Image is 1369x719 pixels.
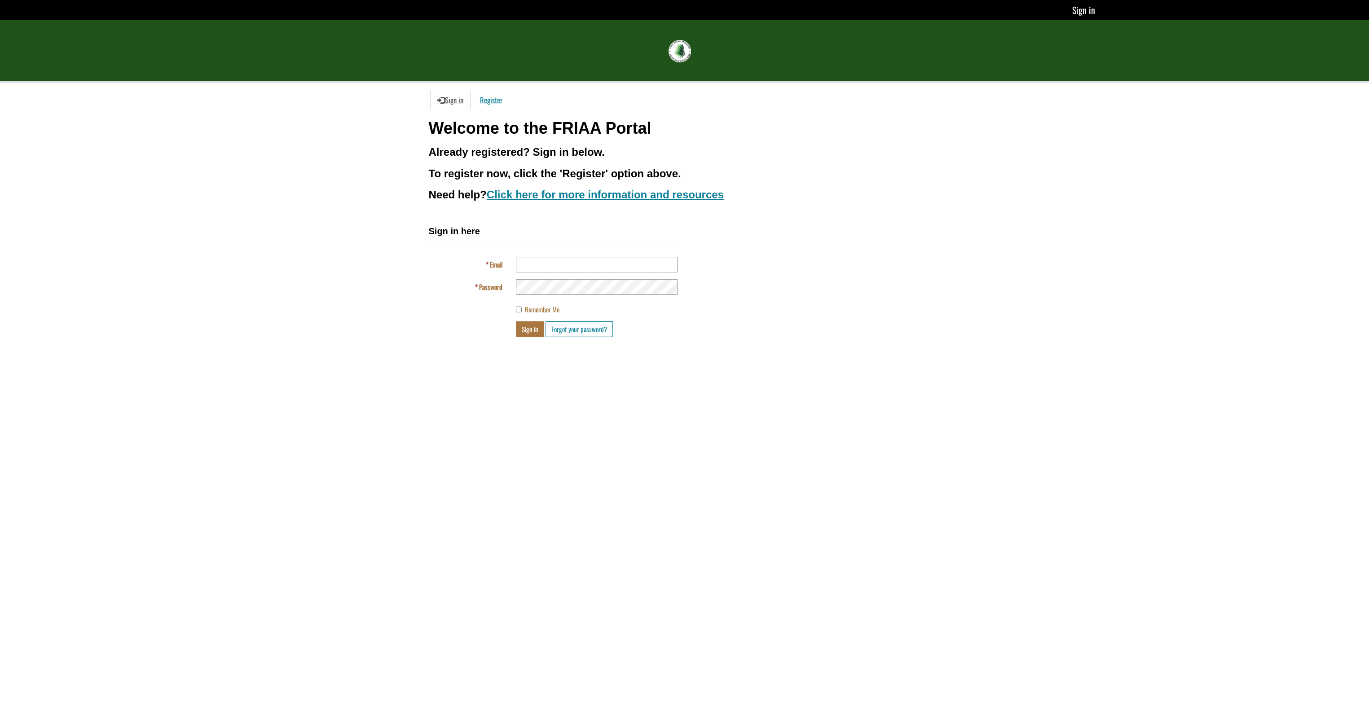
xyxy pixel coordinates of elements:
h3: Need help? [429,189,941,201]
span: Remember Me [525,304,559,314]
img: FRIAA Submissions Portal [669,40,691,62]
span: Password [479,282,502,292]
h3: Already registered? Sign in below. [429,146,941,158]
a: Sign in [1072,3,1095,17]
span: Email [490,259,502,269]
span: Sign in here [429,226,480,236]
h1: Welcome to the FRIAA Portal [429,119,941,137]
button: Sign in [516,321,544,337]
input: Remember Me [516,307,522,312]
a: Click here for more information and resources [487,189,724,201]
a: Register [473,90,510,110]
a: Sign in [430,90,471,110]
a: Forgot your password? [546,321,613,337]
h3: To register now, click the 'Register' option above. [429,168,941,180]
